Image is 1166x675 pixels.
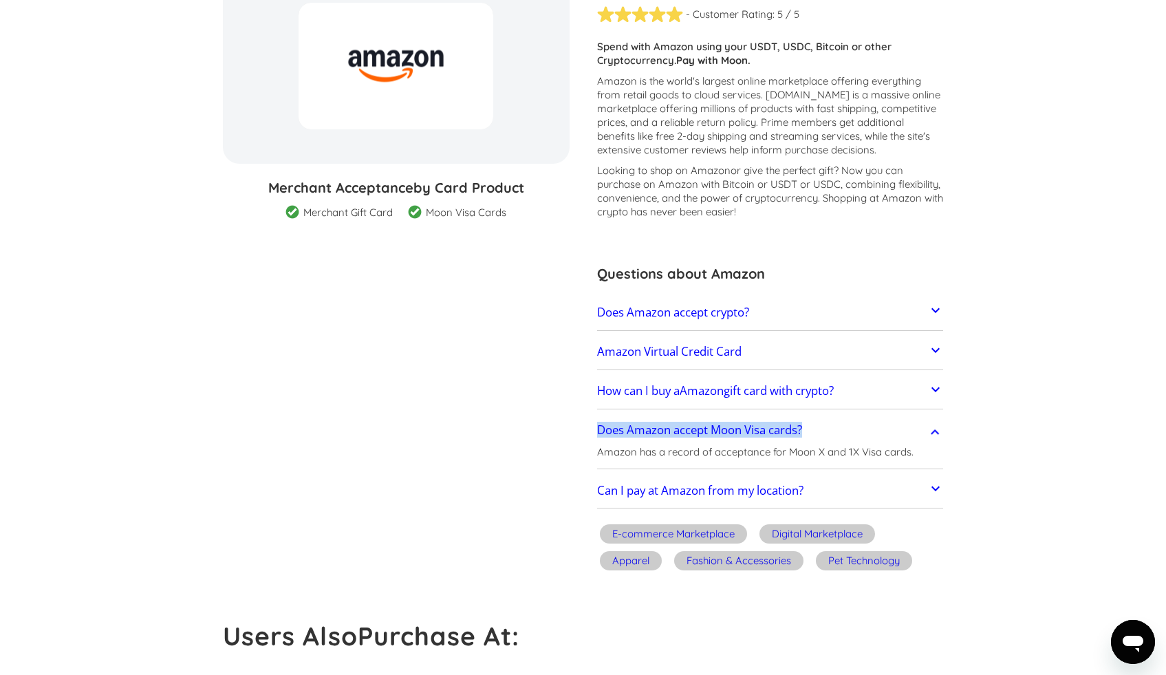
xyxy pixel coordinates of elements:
[597,164,944,219] p: Looking to shop on Amazon ? Now you can purchase on Amazon with Bitcoin or USDT or USDC, combinin...
[597,74,944,157] p: Amazon is the world's largest online marketplace offering everything from retail goods to cloud s...
[612,554,649,568] div: Apparel
[757,522,878,549] a: Digital Marketplace
[597,376,944,405] a: How can I buy aAmazongift card with crypto?
[612,527,735,541] div: E-commerce Marketplace
[813,549,915,576] a: Pet Technology
[597,306,749,319] h2: Does Amazon accept crypto?
[597,298,944,327] a: Does Amazon accept crypto?
[597,423,802,437] h2: Does Amazon accept Moon Visa cards?
[828,554,900,568] div: Pet Technology
[680,383,724,398] span: Amazon
[597,384,834,398] h2: How can I buy a gift card with crypto?
[671,549,806,576] a: Fashion & Accessories
[676,54,751,67] strong: Pay with Moon.
[597,345,742,358] h2: Amazon Virtual Credit Card
[303,206,393,219] div: Merchant Gift Card
[426,206,506,219] div: Moon Visa Cards
[597,484,803,497] h2: Can I pay at Amazon from my location?
[358,620,512,652] strong: Purchase At
[223,178,570,198] h3: Merchant Acceptance
[1111,620,1155,664] iframe: Кнопка запуска окна обмена сообщениями
[786,8,799,21] div: / 5
[597,337,944,366] a: Amazon Virtual Credit Card
[597,549,665,576] a: Apparel
[413,179,524,196] span: by Card Product
[597,40,944,67] p: Spend with Amazon using your USDT, USDC, Bitcoin or other Cryptocurrency.
[597,264,944,284] h3: Questions about Amazon
[597,416,944,445] a: Does Amazon accept Moon Visa cards?
[686,8,775,21] div: - Customer Rating:
[223,620,358,652] strong: Users Also
[772,527,863,541] div: Digital Marketplace
[777,8,783,21] div: 5
[687,554,791,568] div: Fashion & Accessories
[597,476,944,505] a: Can I pay at Amazon from my location?
[597,445,914,459] p: Amazon has a record of acceptance for Moon X and 1X Visa cards.
[512,620,519,652] strong: :
[731,164,834,177] span: or give the perfect gift
[597,522,750,549] a: E-commerce Marketplace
